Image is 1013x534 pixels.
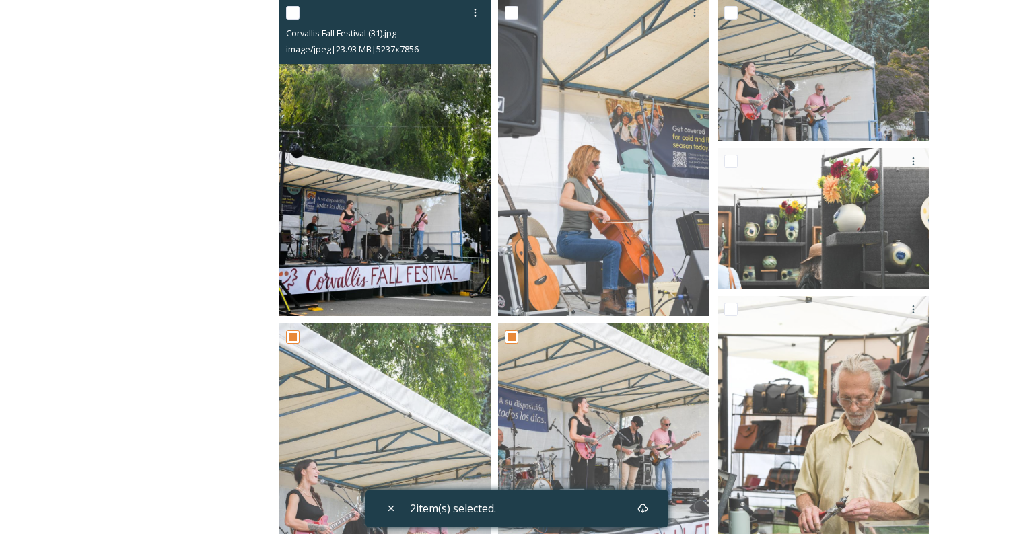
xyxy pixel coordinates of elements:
span: 2 item(s) selected. [410,500,496,517]
img: Corvallis Fall Festival (26).jpg [718,147,929,288]
span: Corvallis Fall Festival (31).jpg [286,27,396,39]
span: image/jpeg | 23.93 MB | 5237 x 7856 [286,43,419,55]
